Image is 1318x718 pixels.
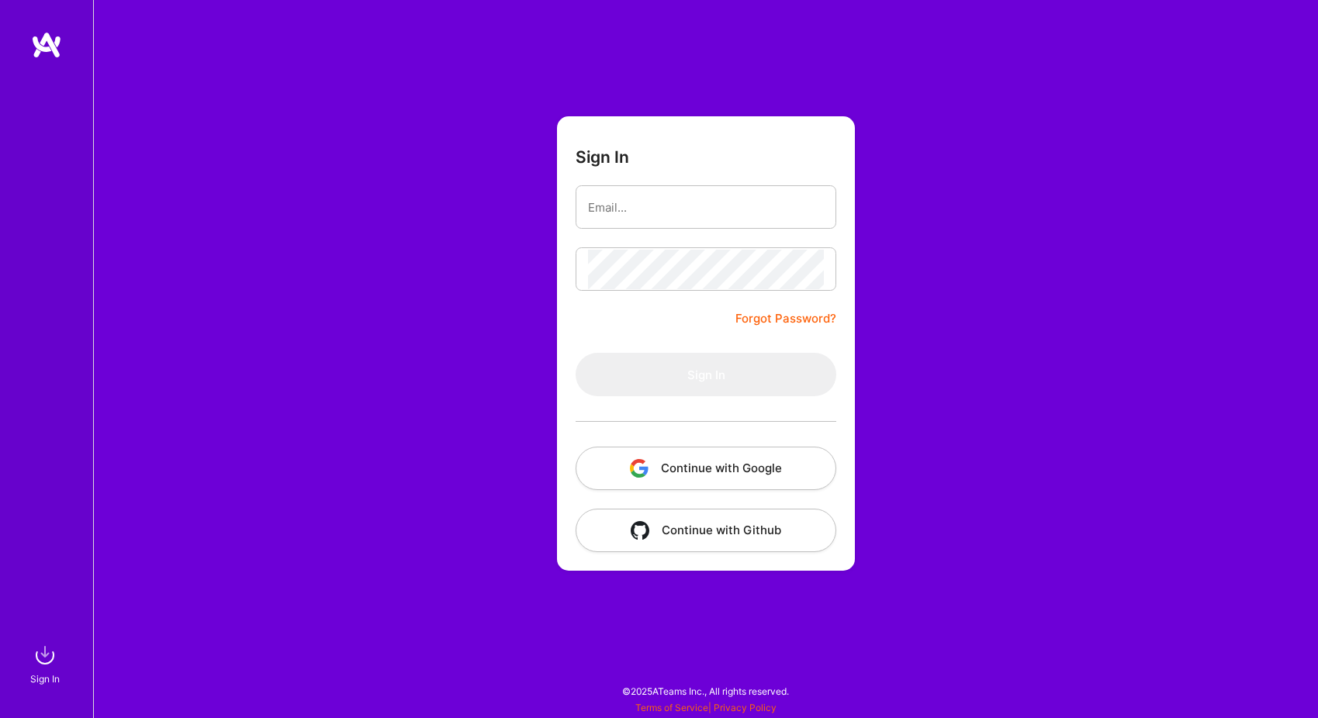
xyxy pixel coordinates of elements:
[714,702,777,713] a: Privacy Policy
[576,353,836,396] button: Sign In
[93,671,1318,710] div: © 2025 ATeams Inc., All rights reserved.
[33,640,61,687] a: sign inSign In
[576,447,836,490] button: Continue with Google
[576,147,629,167] h3: Sign In
[631,521,649,540] img: icon
[588,188,824,227] input: Email...
[635,702,708,713] a: Terms of Service
[31,31,62,59] img: logo
[30,671,60,687] div: Sign In
[630,459,649,478] img: icon
[29,640,61,671] img: sign in
[635,702,777,713] span: |
[576,509,836,552] button: Continue with Github
[735,309,836,328] a: Forgot Password?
